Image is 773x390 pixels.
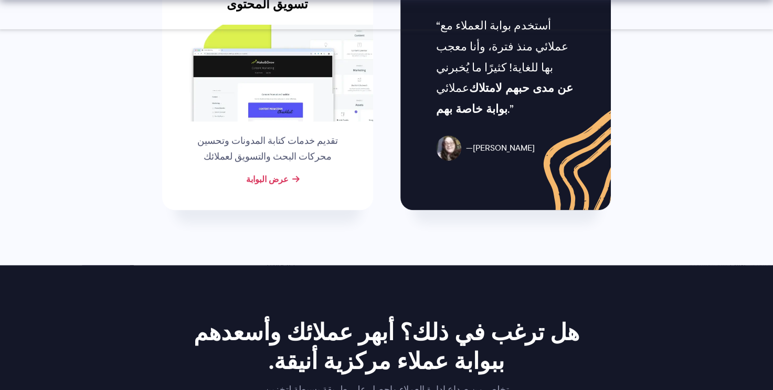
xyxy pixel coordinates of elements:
font: تقديم خدمات كتابة المدونات وتحسين محركات البحث والتسويق لعملائك [197,134,338,163]
font: . [507,100,510,117]
font: [PERSON_NAME] [473,142,535,154]
font: عن مدى حبهم لامتلاك بوابة خاصة بهم [436,79,573,118]
font: هل ترغب في ذلك؟ أبهر عملائك وأسعدهم ببوابة عملاء مركزية أنيقة. [194,314,579,378]
a: عرض البوابة [246,173,289,185]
